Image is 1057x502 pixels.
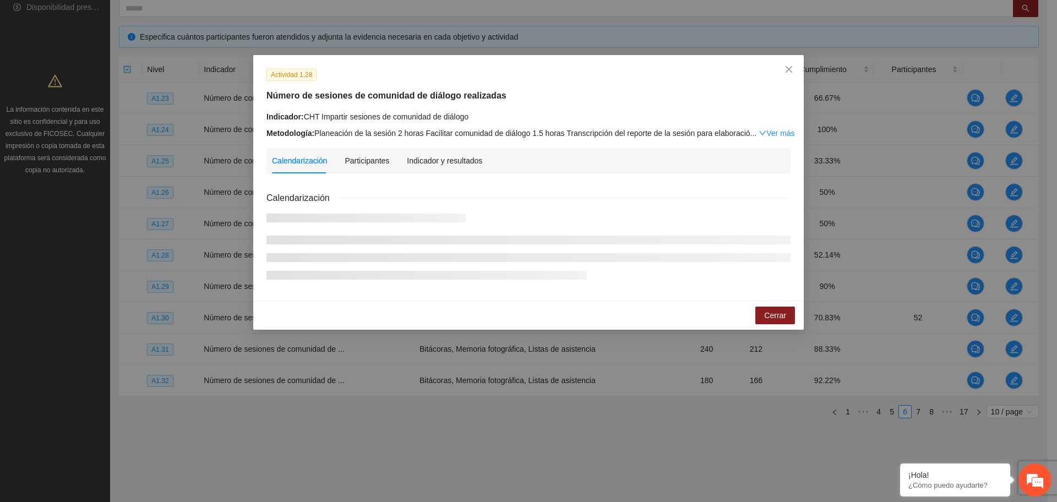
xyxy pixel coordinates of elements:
div: CHT Impartir sesiones de comunidad de diálogo [266,111,791,123]
strong: Metodología: [266,129,314,138]
span: ... [750,129,757,138]
h5: Número de sesiones de comunidad de diálogo realizadas [266,89,791,102]
div: Indicador y resultados [407,155,482,167]
p: ¿Cómo puedo ayudarte? [908,481,1002,489]
div: Planeación de la sesión 2 horas Facilitar comunidad de diálogo 1.5 horas Transcripción del report... [266,127,791,139]
div: Chatee con nosotros ahora [57,56,185,70]
span: Actividad 1.28 [266,69,317,81]
span: close [784,65,793,74]
div: ¡Hola! [908,471,1002,479]
a: Expand [759,129,794,138]
button: Close [774,55,804,85]
span: down [759,129,766,137]
strong: Indicador: [266,112,304,121]
div: Calendarización [272,155,327,167]
span: Calendarización [266,191,339,205]
textarea: Escriba su mensaje y pulse “Intro” [6,301,210,339]
span: Cerrar [764,309,786,321]
div: Participantes [345,155,389,167]
button: Cerrar [755,307,795,324]
div: Minimizar ventana de chat en vivo [181,6,207,32]
span: Estamos en línea. [64,147,152,258]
